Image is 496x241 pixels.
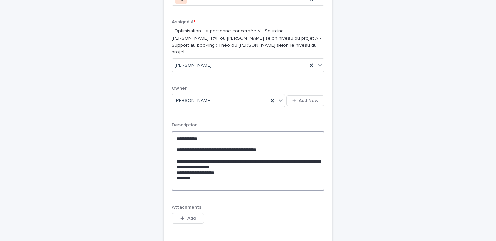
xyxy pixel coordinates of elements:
[172,213,204,224] button: Add
[187,216,196,221] span: Add
[172,20,195,24] span: Assigné à
[172,28,324,56] p: - Optimisation : la personne concernée // - Sourcing : [PERSON_NAME], PAF ou [PERSON_NAME] selon ...
[175,97,212,104] span: [PERSON_NAME]
[286,95,324,106] button: Add New
[172,86,187,91] span: Owner
[299,98,319,103] span: Add New
[175,62,212,69] span: [PERSON_NAME]
[172,205,201,210] span: Attachments
[172,123,198,127] span: Description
